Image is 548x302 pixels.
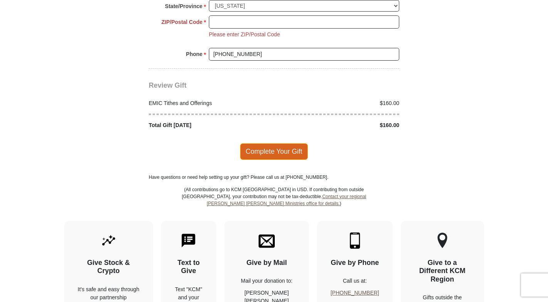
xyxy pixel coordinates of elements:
a: [PHONE_NUMBER] [331,290,379,296]
li: Please enter ZIP/Postal Code [209,31,280,39]
strong: State/Province [165,1,202,12]
img: envelope.svg [259,232,275,249]
h4: Give Stock & Crypto [78,259,140,275]
h4: Text to Give [175,259,203,275]
img: mobile.svg [347,232,363,249]
p: Have questions or need help setting up your gift? Please call us at [PHONE_NUMBER]. [149,174,399,181]
strong: ZIP/Postal Code [161,17,203,27]
p: Call us at: [331,277,379,285]
div: EMIC Tithes and Offerings [145,99,274,107]
span: Review Gift [149,81,187,89]
img: give-by-stock.svg [101,232,117,249]
p: (All contributions go to KCM [GEOGRAPHIC_DATA] in USD. If contributing from outside [GEOGRAPHIC_D... [182,186,366,221]
div: Total Gift [DATE] [145,121,274,129]
a: Contact your regional [PERSON_NAME] [PERSON_NAME] Ministries office for details. [207,194,366,206]
h4: Give by Phone [331,259,379,267]
h4: Give by Mail [238,259,296,267]
h4: Give to a Different KCM Region [414,259,471,284]
span: Complete Your Gift [240,143,308,159]
strong: Phone [186,49,203,59]
p: Mail your donation to: [238,277,296,285]
div: $160.00 [274,121,403,129]
img: text-to-give.svg [180,232,197,249]
div: $160.00 [274,99,403,107]
img: other-region [437,232,448,249]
